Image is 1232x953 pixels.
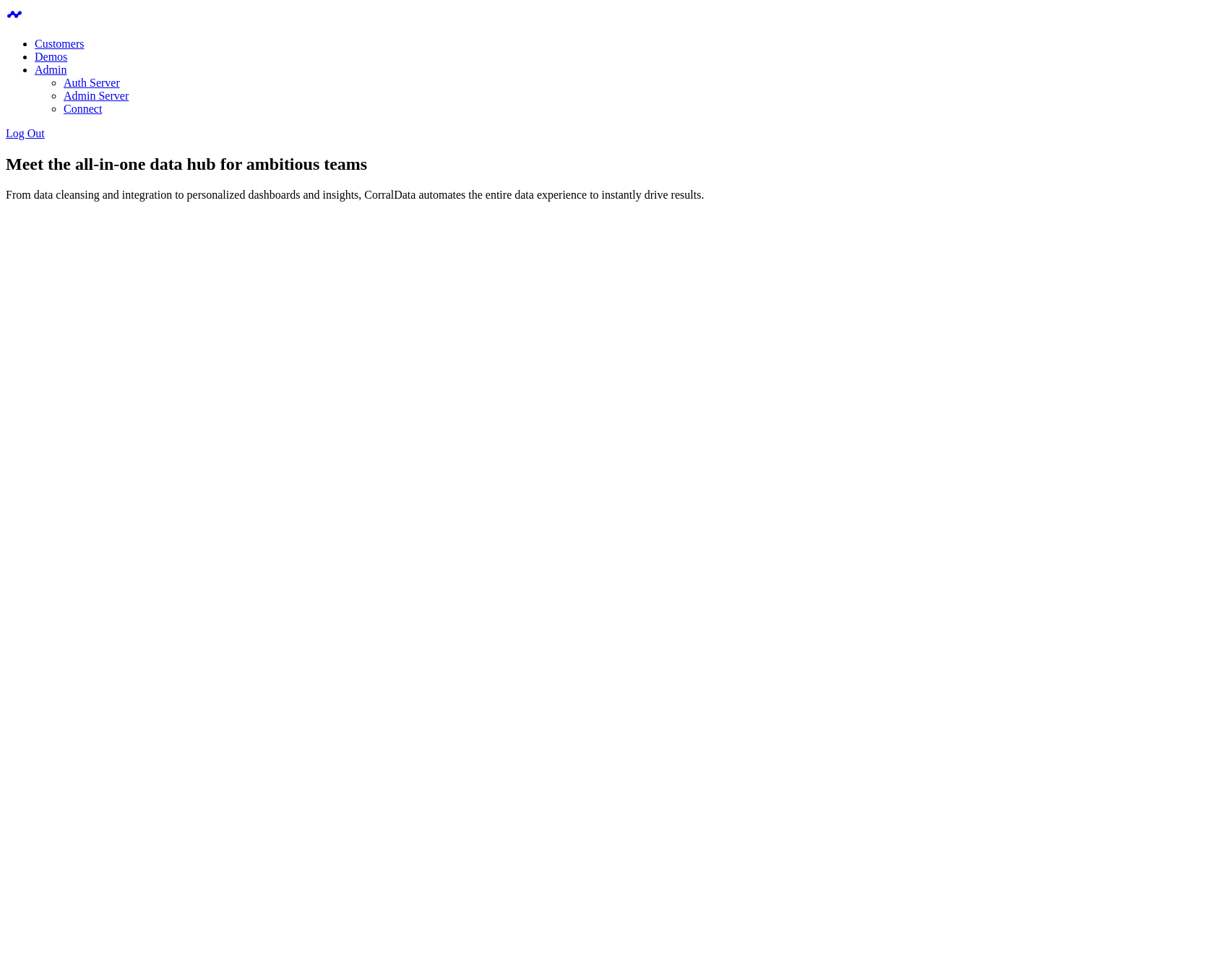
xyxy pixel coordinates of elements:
a: Log Out [6,127,45,139]
a: Customers [35,38,84,50]
a: Auth Server [64,77,120,89]
h1: Meet the all-in-one data hub for ambitious teams [6,155,1226,174]
a: Connect [64,103,102,115]
a: Admin Server [64,90,129,102]
a: Demos [35,51,67,63]
p: From data cleansing and integration to personalized dashboards and insights, CorralData automates... [6,189,1226,202]
a: Admin [35,64,66,76]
